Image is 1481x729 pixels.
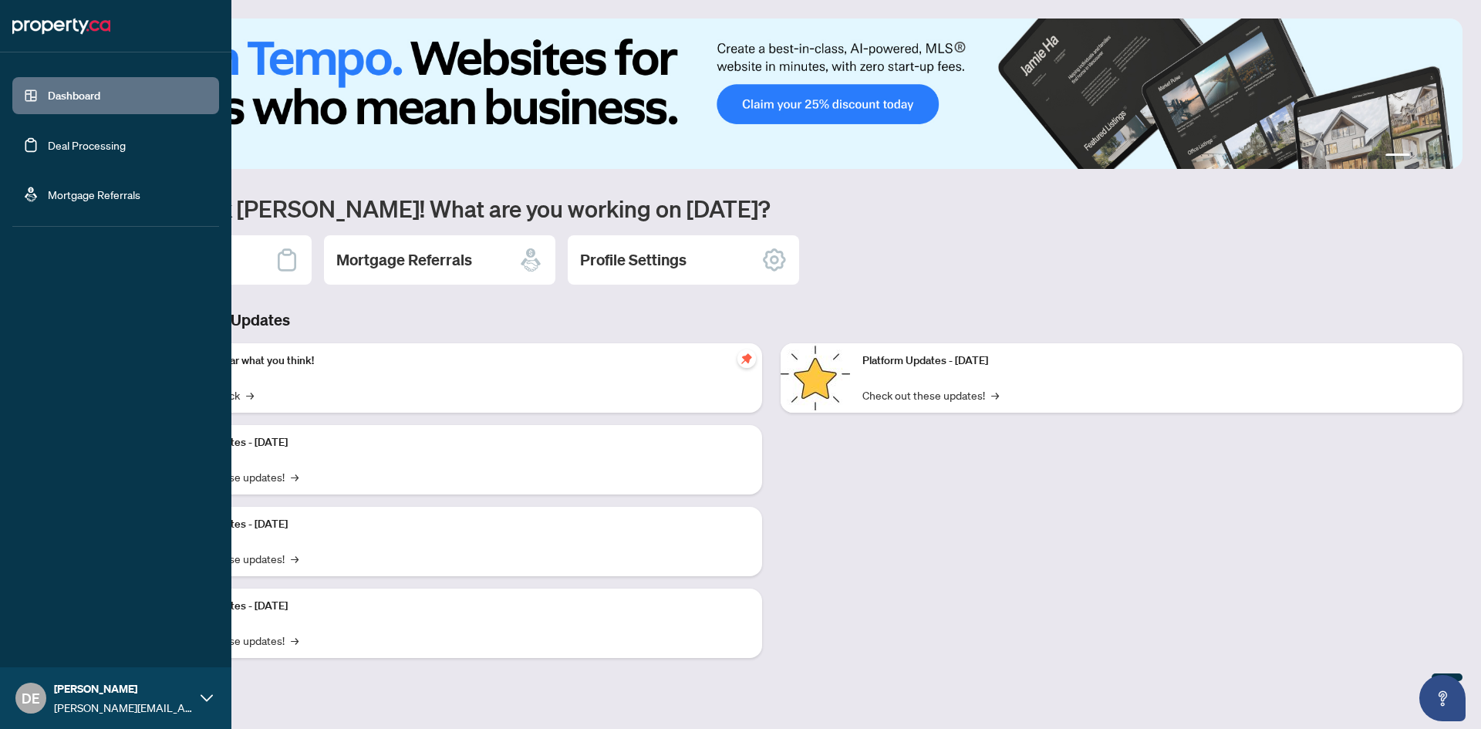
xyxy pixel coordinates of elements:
a: Mortgage Referrals [48,187,140,201]
span: DE [22,687,40,709]
img: Platform Updates - June 23, 2025 [781,343,850,413]
button: 4 [1441,154,1447,160]
a: Check out these updates!→ [862,386,999,403]
span: [PERSON_NAME] [54,680,193,697]
p: We want to hear what you think! [162,353,750,370]
h3: Brokerage & Industry Updates [80,309,1462,331]
button: 2 [1416,154,1422,160]
button: Open asap [1419,675,1466,721]
button: 3 [1429,154,1435,160]
button: 1 [1385,154,1410,160]
p: Platform Updates - [DATE] [162,516,750,533]
span: → [291,550,299,567]
h1: Welcome back [PERSON_NAME]! What are you working on [DATE]? [80,194,1462,223]
span: [PERSON_NAME][EMAIL_ADDRESS][DOMAIN_NAME] [54,699,193,716]
span: pushpin [737,349,756,368]
span: → [991,386,999,403]
a: Dashboard [48,89,100,103]
img: Slide 0 [80,19,1462,169]
a: Deal Processing [48,138,126,152]
p: Platform Updates - [DATE] [862,353,1450,370]
h2: Profile Settings [580,249,687,271]
span: → [246,386,254,403]
h2: Mortgage Referrals [336,249,472,271]
p: Platform Updates - [DATE] [162,434,750,451]
span: → [291,632,299,649]
img: logo [12,14,110,39]
p: Platform Updates - [DATE] [162,598,750,615]
span: → [291,468,299,485]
